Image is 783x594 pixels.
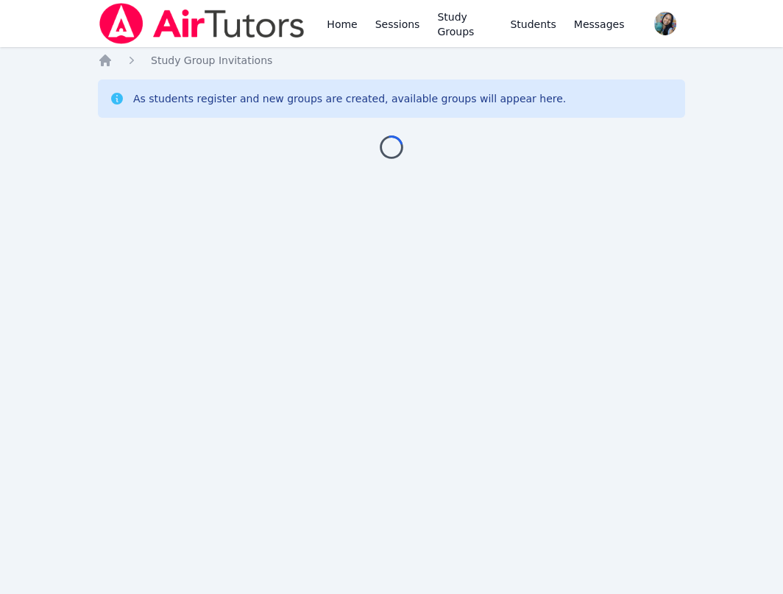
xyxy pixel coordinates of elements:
[133,91,566,106] div: As students register and new groups are created, available groups will appear here.
[151,54,272,66] span: Study Group Invitations
[98,3,306,44] img: Air Tutors
[151,53,272,68] a: Study Group Invitations
[574,17,625,32] span: Messages
[98,53,685,68] nav: Breadcrumb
